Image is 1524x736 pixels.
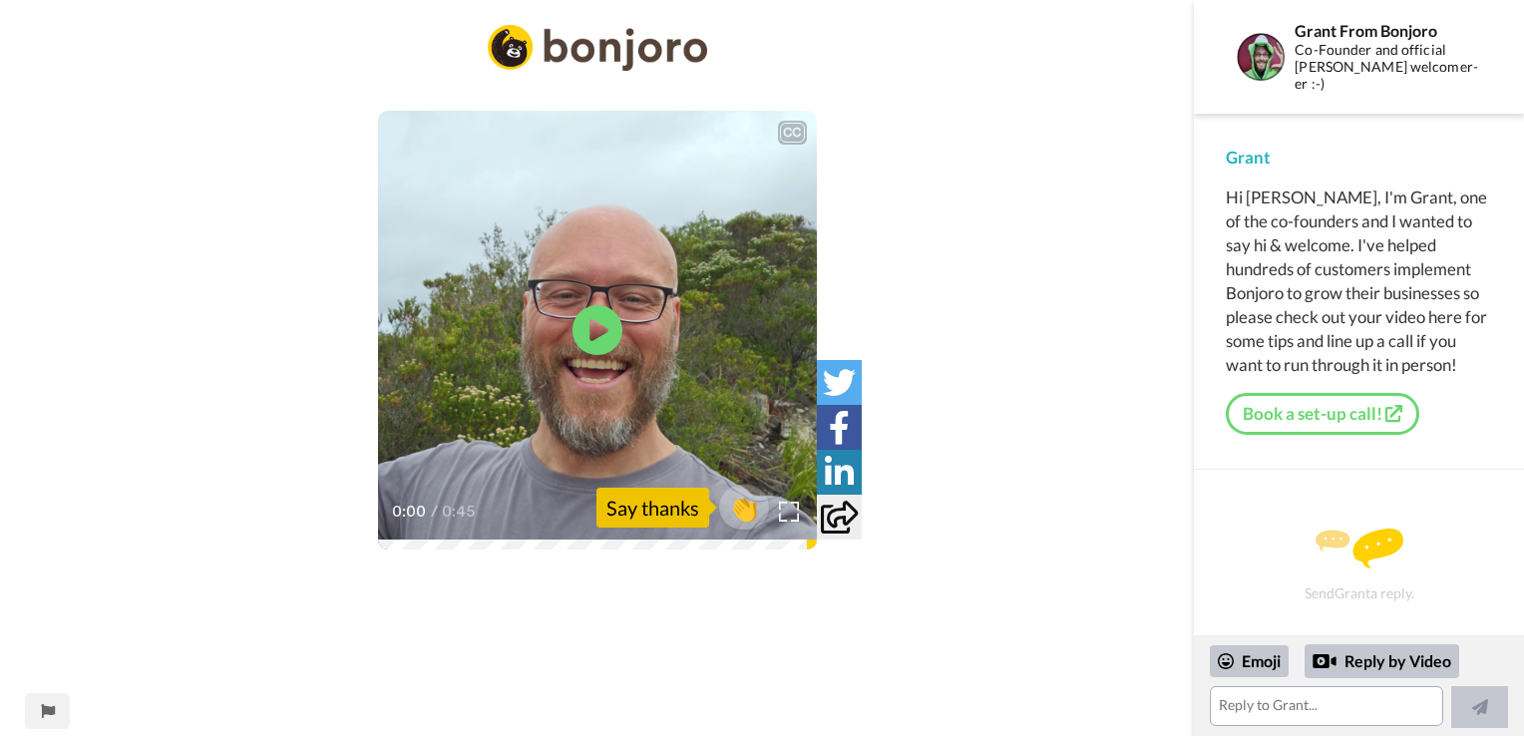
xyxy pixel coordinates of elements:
[1210,645,1289,677] div: Emoji
[1226,393,1419,435] a: Book a set-up call!
[719,492,769,524] span: 👏
[1226,146,1492,170] div: Grant
[488,25,707,71] img: 2a52b69d-e857-4f9a-8984-97bc6eb86c7e
[392,500,427,524] span: 0:00
[1295,42,1491,92] div: Co-Founder and official [PERSON_NAME] welcomer-er :-)
[596,488,709,528] div: Say thanks
[1237,33,1285,81] img: Profile Image
[780,123,805,143] div: CC
[719,485,769,530] button: 👏
[1226,185,1492,377] div: Hi [PERSON_NAME], I'm Grant, one of the co-founders and I wanted to say hi & welcome. I've helped...
[431,500,438,524] span: /
[1305,644,1459,678] div: Reply by Video
[1295,21,1491,40] div: Grant From Bonjoro
[1221,505,1497,625] div: Send Grant a reply.
[1316,529,1403,568] img: message.svg
[779,502,799,522] img: Full screen
[442,500,477,524] span: 0:45
[1313,649,1336,673] div: Reply by Video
